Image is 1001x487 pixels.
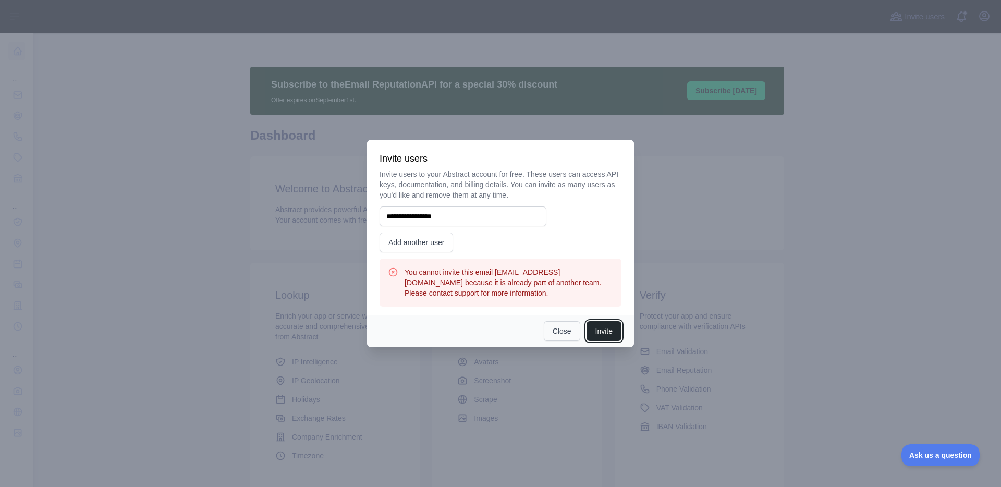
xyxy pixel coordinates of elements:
[380,169,621,200] p: Invite users to your Abstract account for free. These users can access API keys, documentation, a...
[405,267,613,298] h3: You cannot invite this email [EMAIL_ADDRESS][DOMAIN_NAME] because it is already part of another t...
[544,321,580,341] button: Close
[587,321,621,341] button: Invite
[380,152,621,165] h3: Invite users
[901,444,980,466] iframe: Toggle Customer Support
[380,233,453,252] button: Add another user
